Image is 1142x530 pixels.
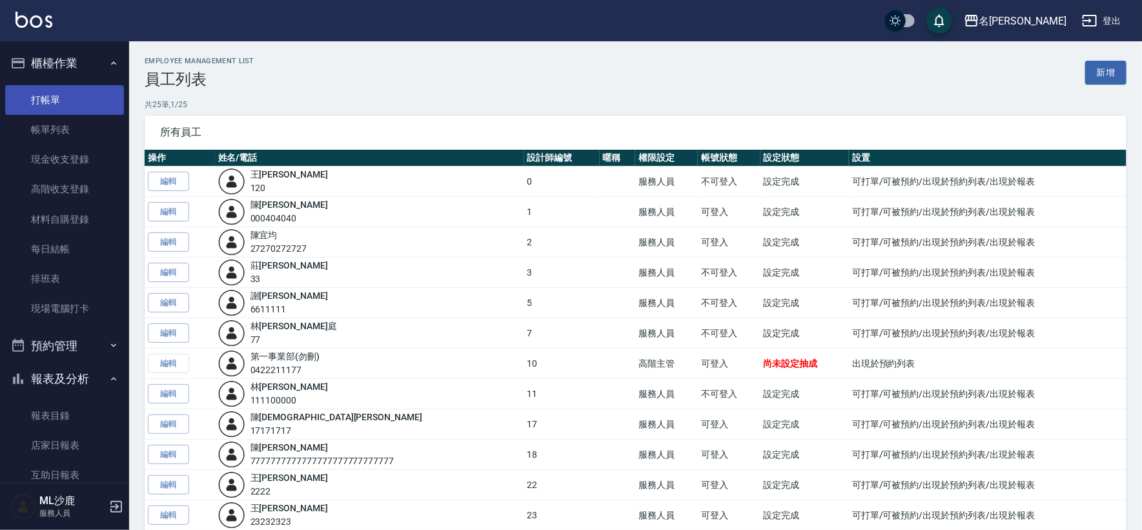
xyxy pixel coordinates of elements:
th: 設定狀態 [760,150,850,167]
img: user-login-man-human-body-mobile-person-512.png [218,168,245,195]
a: 王[PERSON_NAME] [250,503,328,513]
a: 編輯 [148,293,189,313]
td: 服務人員 [635,167,698,197]
h2: Employee Management List [145,57,254,65]
th: 操作 [145,150,215,167]
td: 可登入 [698,440,760,470]
a: 編輯 [148,172,189,192]
a: 莊[PERSON_NAME] [250,260,328,270]
a: 帳單列表 [5,115,124,145]
a: 排班表 [5,264,124,294]
a: 編輯 [148,263,189,283]
td: 7 [524,318,600,349]
td: 不可登入 [698,379,760,409]
td: 服務人員 [635,440,698,470]
th: 設計師編號 [524,150,600,167]
a: 編輯 [148,475,189,495]
img: user-login-man-human-body-mobile-person-512.png [218,441,245,468]
img: user-login-man-human-body-mobile-person-512.png [218,289,245,316]
td: 可打單/可被預約/出現於預約列表/出現於報表 [849,258,1127,288]
div: 6611111 [250,303,328,316]
td: 服務人員 [635,197,698,227]
button: 登出 [1077,9,1127,33]
td: 可打單/可被預約/出現於預約列表/出現於報表 [849,318,1127,349]
td: 22 [524,470,600,500]
img: user-login-man-human-body-mobile-person-512.png [218,259,245,286]
span: 所有員工 [160,126,1111,139]
a: 互助日報表 [5,460,124,490]
th: 姓名/電話 [215,150,524,167]
td: 服務人員 [635,409,698,440]
div: 名[PERSON_NAME] [979,13,1066,29]
td: 可登入 [698,349,760,379]
th: 權限設定 [635,150,698,167]
a: 林[PERSON_NAME] [250,382,328,392]
td: 18 [524,440,600,470]
a: 編輯 [148,505,189,525]
a: 新增 [1085,61,1127,85]
th: 設置 [849,150,1127,167]
a: 王[PERSON_NAME] [250,473,328,483]
td: 設定完成 [760,440,850,470]
td: 可登入 [698,227,760,258]
div: 27270272727 [250,242,307,256]
img: user-login-man-human-body-mobile-person-512.png [218,229,245,256]
a: 第一事業部(勿刪) [250,351,320,362]
td: 11 [524,379,600,409]
td: 設定完成 [760,470,850,500]
td: 設定完成 [760,288,850,318]
td: 可登入 [698,409,760,440]
td: 不可登入 [698,167,760,197]
a: 編輯 [148,445,189,465]
img: user-login-man-human-body-mobile-person-512.png [218,350,245,377]
h3: 員工列表 [145,70,254,88]
p: 共 25 筆, 1 / 25 [145,99,1127,110]
td: 不可登入 [698,288,760,318]
td: 設定完成 [760,409,850,440]
td: 可登入 [698,470,760,500]
a: 報表目錄 [5,401,124,431]
a: 編輯 [148,414,189,434]
td: 服務人員 [635,227,698,258]
td: 可打單/可被預約/出現於預約列表/出現於報表 [849,470,1127,500]
img: Person [10,494,36,520]
span: 尚未設定抽成 [764,358,818,369]
div: 33 [250,272,328,286]
div: 23232323 [250,515,328,529]
td: 設定完成 [760,258,850,288]
td: 10 [524,349,600,379]
img: user-login-man-human-body-mobile-person-512.png [218,198,245,225]
a: 編輯 [148,202,189,222]
td: 可打單/可被預約/出現於預約列表/出現於報表 [849,409,1127,440]
a: 編輯 [148,323,189,343]
img: Logo [15,12,52,28]
a: 謝[PERSON_NAME] [250,290,328,301]
div: 77 [250,333,337,347]
a: 陳[PERSON_NAME] [250,442,328,453]
td: 3 [524,258,600,288]
a: 現場電腦打卡 [5,294,124,323]
td: 17 [524,409,600,440]
td: 可打單/可被預約/出現於預約列表/出現於報表 [849,379,1127,409]
td: 設定完成 [760,318,850,349]
td: 不可登入 [698,258,760,288]
button: 櫃檯作業 [5,46,124,80]
td: 服務人員 [635,379,698,409]
a: 現金收支登錄 [5,145,124,174]
div: 120 [250,181,328,195]
a: 陳宜均 [250,230,278,240]
td: 服務人員 [635,470,698,500]
td: 設定完成 [760,227,850,258]
td: 設定完成 [760,379,850,409]
td: 可打單/可被預約/出現於預約列表/出現於報表 [849,197,1127,227]
td: 0 [524,167,600,197]
a: 打帳單 [5,85,124,115]
a: 陳[DEMOGRAPHIC_DATA][PERSON_NAME] [250,412,422,422]
td: 1 [524,197,600,227]
a: 高階收支登錄 [5,174,124,204]
div: 111100000 [250,394,328,407]
td: 5 [524,288,600,318]
td: 可登入 [698,197,760,227]
div: 7777777777777777777777777777 [250,454,394,468]
th: 帳號狀態 [698,150,760,167]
